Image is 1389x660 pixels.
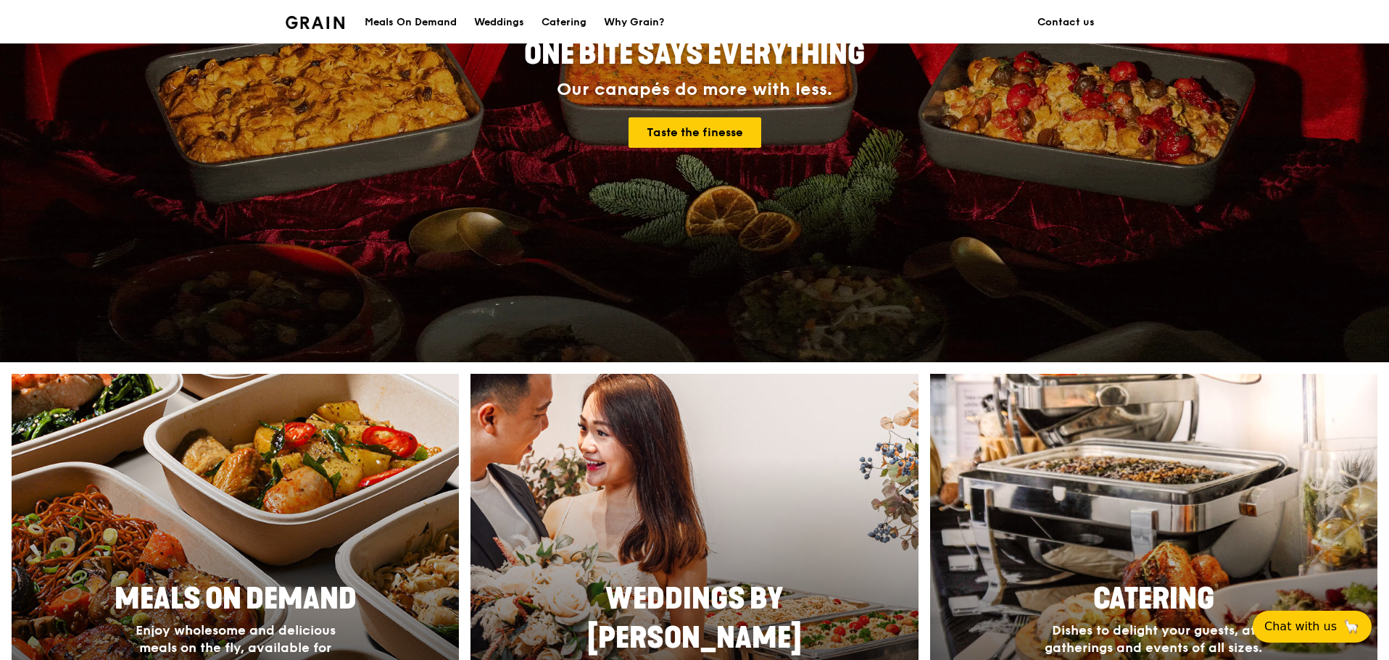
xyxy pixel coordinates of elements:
[474,1,524,44] div: Weddings
[365,1,457,44] div: Meals On Demand
[434,80,955,100] div: Our canapés do more with less.
[1029,1,1103,44] a: Contact us
[465,1,533,44] a: Weddings
[1343,618,1360,635] span: 🦙
[524,37,865,72] span: ONE BITE SAYS EVERYTHING
[286,16,344,29] img: Grain
[629,117,761,148] a: Taste the finesse
[1264,618,1337,635] span: Chat with us
[1045,622,1262,656] span: Dishes to delight your guests, at gatherings and events of all sizes.
[1253,611,1372,643] button: Chat with us🦙
[604,1,664,44] div: Why Grain?
[115,582,357,617] span: Meals On Demand
[1093,582,1214,617] span: Catering
[587,582,802,656] span: Weddings by [PERSON_NAME]
[533,1,595,44] a: Catering
[595,1,673,44] a: Why Grain?
[542,1,586,44] div: Catering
